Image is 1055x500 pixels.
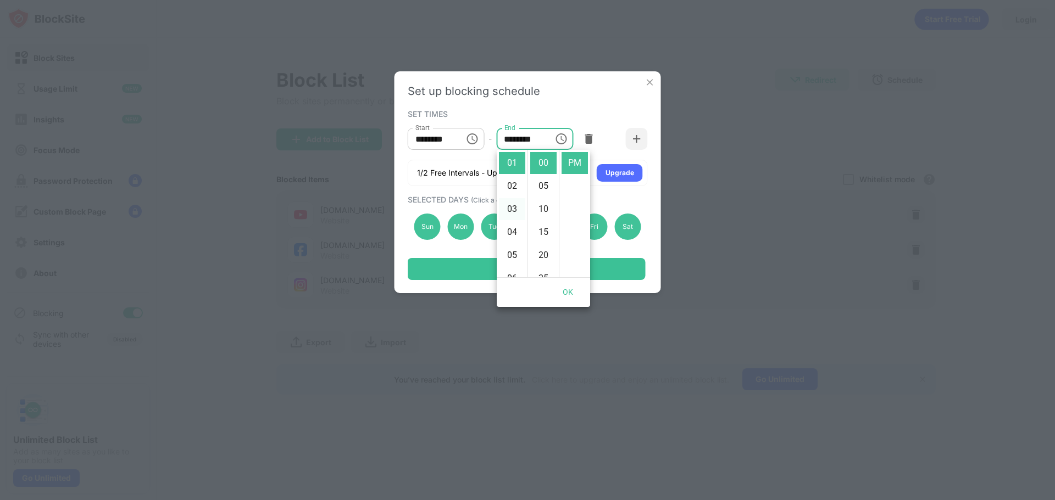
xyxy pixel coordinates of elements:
[408,109,645,118] div: SET TIMES
[499,175,525,197] li: 2 hours
[415,123,430,132] label: Start
[614,214,641,240] div: Sat
[414,214,441,240] div: Sun
[530,267,557,289] li: 25 minutes
[504,123,515,132] label: End
[408,85,648,98] div: Set up blocking schedule
[408,195,645,204] div: SELECTED DAYS
[497,150,527,277] ul: Select hours
[471,196,552,204] span: (Click a day to deactivate)
[488,133,492,145] div: -
[645,77,656,88] img: x-button.svg
[530,152,557,174] li: 0 minutes
[499,267,525,289] li: 6 hours
[559,150,590,277] ul: Select meridiem
[417,167,570,178] div: 1/2 Free Intervals - Upgrade for 5 intervals
[550,128,572,150] button: Choose time, selected time is 1:00 PM
[481,214,507,240] div: Tue
[606,167,634,178] div: Upgrade
[499,221,525,243] li: 4 hours
[447,214,474,240] div: Mon
[530,221,557,243] li: 15 minutes
[461,128,483,150] button: Choose time, selected time is 10:00 AM
[499,244,525,266] li: 5 hours
[530,244,557,266] li: 20 minutes
[530,198,557,220] li: 10 minutes
[562,152,588,174] li: PM
[499,152,525,174] li: 1 hours
[551,282,586,302] button: OK
[499,198,525,220] li: 3 hours
[530,175,557,197] li: 5 minutes
[527,150,559,277] ul: Select minutes
[581,214,608,240] div: Fri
